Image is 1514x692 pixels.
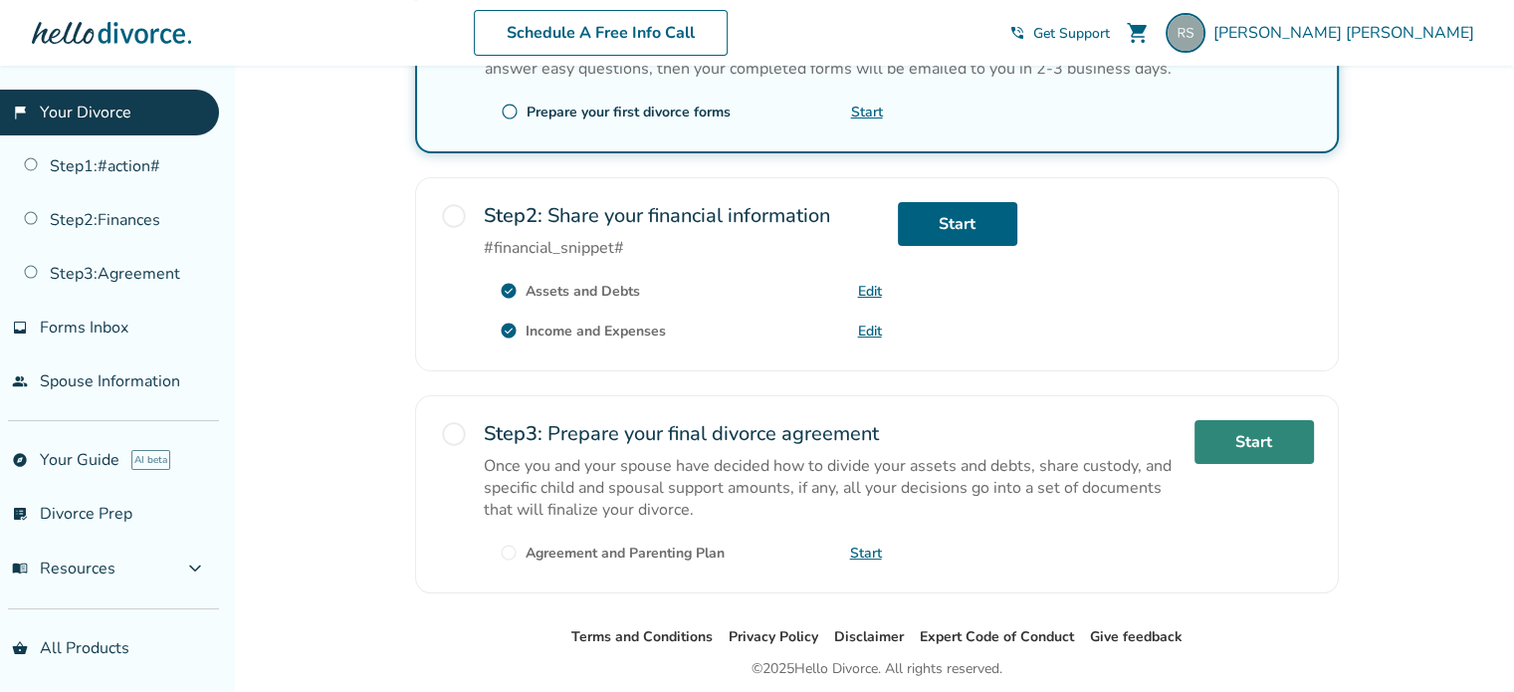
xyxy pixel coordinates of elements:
[527,103,731,121] div: Prepare your first divorce forms
[1166,13,1205,53] img: ruth@cues.org
[484,420,542,447] strong: Step 3 :
[526,544,725,563] div: Agreement and Parenting Plan
[858,282,882,301] a: Edit
[1009,25,1025,41] span: phone_in_talk
[898,202,1017,246] a: Start
[500,322,518,340] span: check_circle
[12,561,28,577] span: menu_book
[500,544,518,562] span: radio_button_unchecked
[729,627,818,646] a: Privacy Policy
[484,455,1179,521] div: Once you and your spouse have decided how to divide your assets and debts, share custody, and spe...
[183,557,207,580] span: expand_more
[834,625,904,649] li: Disclaimer
[40,317,128,339] span: Forms Inbox
[501,103,519,120] span: radio_button_unchecked
[920,627,1074,646] a: Expert Code of Conduct
[1090,625,1183,649] li: Give feedback
[484,420,1179,447] h2: Prepare your final divorce agreement
[526,282,640,301] div: Assets and Debts
[12,558,115,579] span: Resources
[12,640,28,656] span: shopping_basket
[1033,24,1110,43] span: Get Support
[571,627,713,646] a: Terms and Conditions
[484,202,542,229] strong: Step 2 :
[484,202,882,229] h2: Share your financial information
[131,450,170,470] span: AI beta
[484,237,882,259] div: #financial_snippet#
[12,320,28,336] span: inbox
[1213,22,1482,44] span: [PERSON_NAME] [PERSON_NAME]
[12,105,28,120] span: flag_2
[440,202,468,230] span: radio_button_unchecked
[858,322,882,341] a: Edit
[1126,21,1150,45] span: shopping_cart
[850,544,882,563] a: Start
[12,506,28,522] span: list_alt_check
[526,322,666,341] div: Income and Expenses
[1194,420,1314,464] a: Start
[1414,596,1514,692] iframe: Chat Widget
[851,103,883,121] a: Start
[12,452,28,468] span: explore
[752,657,1002,681] div: © 2025 Hello Divorce. All rights reserved.
[440,420,468,448] span: radio_button_unchecked
[12,373,28,389] span: people
[474,10,728,56] a: Schedule A Free Info Call
[1009,24,1110,43] a: phone_in_talkGet Support
[500,282,518,300] span: check_circle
